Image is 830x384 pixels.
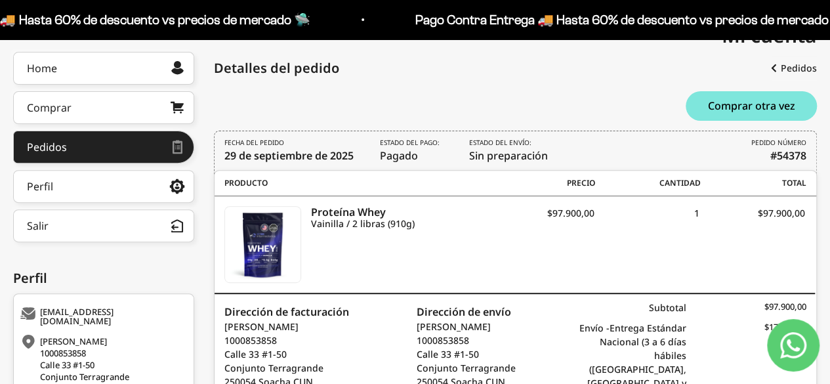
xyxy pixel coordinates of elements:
[214,58,339,78] div: Detalles del pedido
[594,206,699,232] div: 1
[20,307,184,326] div: [EMAIL_ADDRESS][DOMAIN_NAME]
[224,305,349,319] strong: Dirección de facturación
[566,301,686,314] div: Subtotal
[547,207,594,219] span: $97.900,00
[224,148,354,163] time: 29 de septiembre de 2025
[489,177,594,189] span: Precio
[380,138,443,163] span: Pagado
[770,148,806,163] b: #54378
[13,209,194,242] button: Salir
[469,138,548,163] span: Sin preparación
[27,102,72,113] div: Comprar
[13,131,194,163] a: Pedidos
[686,91,817,121] button: Comprar otra vez
[13,91,194,124] a: Comprar
[380,138,440,148] i: Estado del pago:
[13,268,194,288] div: Perfil
[686,301,806,314] div: $97.900,00
[311,218,488,230] i: Vainilla / 2 libras (910g)
[311,206,488,230] a: Proteína Whey Vainilla / 2 libras (910g)
[469,138,531,148] i: Estado del envío:
[27,221,49,231] div: Salir
[417,305,511,319] strong: Dirección de envío
[224,206,301,283] a: Proteína Whey - Vainilla / 2 libras (910g)
[13,52,194,85] a: Home
[708,100,795,111] span: Comprar otra vez
[751,138,806,148] i: PEDIDO NÚMERO
[771,56,817,80] a: Pedidos
[225,207,301,282] img: Proteína Whey - Vainilla / 2 libras (910g)
[311,206,488,218] i: Proteína Whey
[27,181,53,192] div: Perfil
[224,138,284,148] i: FECHA DEL PEDIDO
[722,22,817,49] span: Mi cuenta
[224,177,489,189] span: Producto
[27,142,67,152] div: Pedidos
[13,170,194,203] a: Perfil
[579,322,610,334] span: Envío -
[595,177,701,189] span: Cantidad
[699,206,805,232] div: $97.900,00
[27,63,57,74] div: Home
[701,177,806,189] span: Total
